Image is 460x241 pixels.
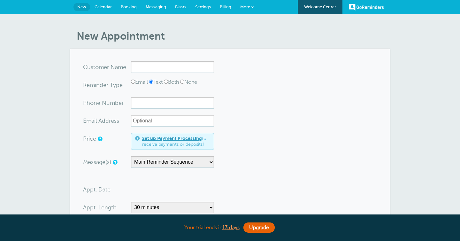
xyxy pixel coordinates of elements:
[222,225,240,230] a: 13 days
[240,4,250,9] span: More
[70,221,390,235] div: Your trial ends in .
[83,61,131,73] div: ame
[142,136,202,141] a: Set up Payment Processing
[95,4,112,9] span: Calendar
[94,100,110,106] span: ne Nu
[184,79,197,85] label: None
[83,82,123,88] label: Reminder Type
[153,79,163,85] label: Text
[146,4,166,9] span: Messaging
[77,30,390,42] h1: New Appointment
[98,137,102,141] a: An optional price for the appointment. If you set a price, you can include a payment link in your...
[243,222,275,233] a: Upgrade
[83,136,96,142] label: Price
[83,100,94,106] span: Pho
[83,187,111,192] label: Appt. Date
[83,64,93,70] span: Cus
[83,97,131,109] div: mber
[113,160,117,164] a: Simple templates and custom messages will use the reminder schedule set under Settings > Reminder...
[195,4,211,9] span: Settings
[94,118,109,124] span: il Add
[93,64,115,70] span: tomer N
[135,79,148,85] label: Email
[83,118,94,124] span: Ema
[131,115,214,127] input: Optional
[77,4,86,9] span: New
[73,3,90,11] a: New
[175,4,186,9] span: Blasts
[83,115,131,127] div: ress
[83,159,111,165] label: Message(s)
[220,4,231,9] span: Billing
[121,4,137,9] span: Booking
[142,136,210,147] span: to receive payments or deposits!
[168,79,179,85] label: Both
[83,205,117,210] label: Appt. Length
